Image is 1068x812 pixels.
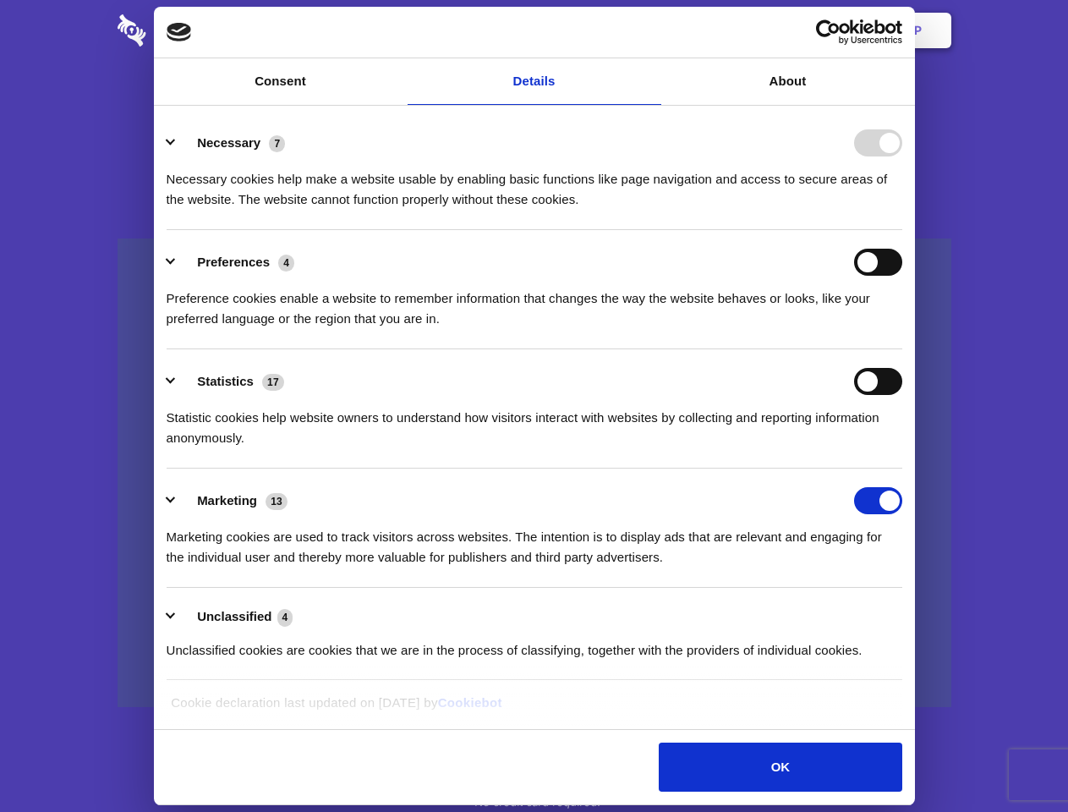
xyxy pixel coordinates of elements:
a: Wistia video thumbnail [118,239,951,708]
label: Preferences [197,255,270,269]
label: Marketing [197,493,257,507]
label: Statistics [197,374,254,388]
div: Necessary cookies help make a website usable by enabling basic functions like page navigation and... [167,156,902,210]
iframe: Drift Widget Chat Controller [983,727,1048,792]
a: Details [408,58,661,105]
div: Cookie declaration last updated on [DATE] by [158,693,910,726]
button: Unclassified (4) [167,606,304,628]
div: Marketing cookies are used to track visitors across websites. The intention is to display ads tha... [167,514,902,568]
button: Marketing (13) [167,487,298,514]
button: Preferences (4) [167,249,305,276]
button: Statistics (17) [167,368,295,395]
h1: Eliminate Slack Data Loss. [118,76,951,137]
button: Necessary (7) [167,129,296,156]
a: Cookiebot [438,695,502,710]
span: 17 [262,374,284,391]
a: Contact [686,4,764,57]
a: Login [767,4,841,57]
span: 7 [269,135,285,152]
button: OK [659,743,901,792]
a: Consent [154,58,408,105]
img: logo [167,23,192,41]
img: logo-wordmark-white-trans-d4663122ce5f474addd5e946df7df03e33cb6a1c49d2221995e7729f52c070b2.svg [118,14,262,47]
div: Unclassified cookies are cookies that we are in the process of classifying, together with the pro... [167,628,902,661]
div: Preference cookies enable a website to remember information that changes the way the website beha... [167,276,902,329]
h4: Auto-redaction of sensitive data, encrypted data sharing and self-destructing private chats. Shar... [118,154,951,210]
span: 4 [278,255,294,272]
div: Statistic cookies help website owners to understand how visitors interact with websites by collec... [167,395,902,448]
a: Usercentrics Cookiebot - opens in a new window [754,19,902,45]
a: Pricing [496,4,570,57]
span: 4 [277,609,293,626]
label: Necessary [197,135,260,150]
a: About [661,58,915,105]
span: 13 [266,493,288,510]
